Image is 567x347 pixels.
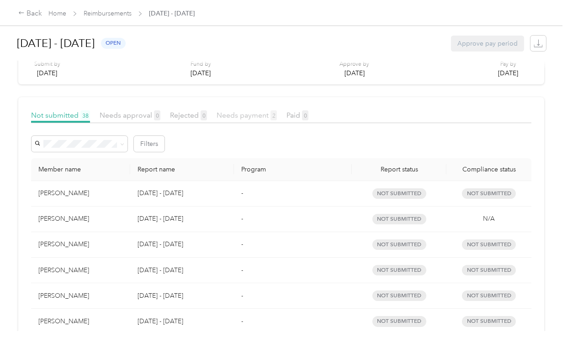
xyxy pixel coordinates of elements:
th: Member name [31,158,130,181]
p: [DATE] - [DATE] [138,188,227,198]
p: [DATE] [339,68,369,78]
a: Home [48,10,66,17]
span: 0 [302,110,308,120]
button: Filters [134,136,164,152]
div: [PERSON_NAME] [38,316,123,326]
td: - [234,232,352,258]
span: open [101,38,126,48]
a: Reimbursements [84,10,132,17]
div: [PERSON_NAME] [38,214,123,224]
span: Not submitted [462,290,516,301]
td: - [234,283,352,309]
span: Paid [286,111,308,119]
span: Compliance status [454,166,524,173]
p: [DATE] - [DATE] [138,239,227,249]
p: [DATE] - [DATE] [138,316,227,326]
div: [PERSON_NAME] [38,239,123,249]
span: not submitted [372,214,426,224]
div: [PERSON_NAME] [38,265,123,275]
td: - [234,207,352,232]
p: [DATE] [498,68,518,78]
span: Needs approval [100,111,160,119]
iframe: Everlance-gr Chat Button Frame [516,296,567,347]
th: Report name [130,158,234,181]
span: 38 [80,110,90,120]
div: Member name [38,166,123,173]
th: Program [234,158,352,181]
td: - [234,181,352,207]
p: [DATE] - [DATE] [138,214,227,224]
span: Needs payment [217,111,277,119]
p: [DATE] [191,68,211,78]
span: Not submitted [462,265,516,275]
span: not submitted [372,316,426,326]
span: Not submitted [462,188,516,199]
td: - [234,309,352,334]
td: - [234,258,352,283]
span: Not submitted [31,111,90,119]
div: [PERSON_NAME] [38,188,123,198]
span: [DATE] - [DATE] [149,9,195,18]
span: Not submitted [462,239,516,250]
h1: [DATE] - [DATE] [17,32,95,54]
td: N/A [446,207,531,232]
span: not submitted [372,265,426,275]
p: [DATE] - [DATE] [138,265,227,275]
span: Rejected [170,111,207,119]
div: Back [18,8,42,19]
span: not submitted [372,290,426,301]
span: Not submitted [462,316,516,326]
span: Report status [359,166,439,173]
span: not submitted [372,188,426,199]
p: [DATE] - [DATE] [138,291,227,301]
span: 0 [201,110,207,120]
span: not submitted [372,239,426,250]
div: [PERSON_NAME] [38,291,123,301]
span: 0 [154,110,160,120]
p: [DATE] [34,68,60,78]
span: 2 [270,110,277,120]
